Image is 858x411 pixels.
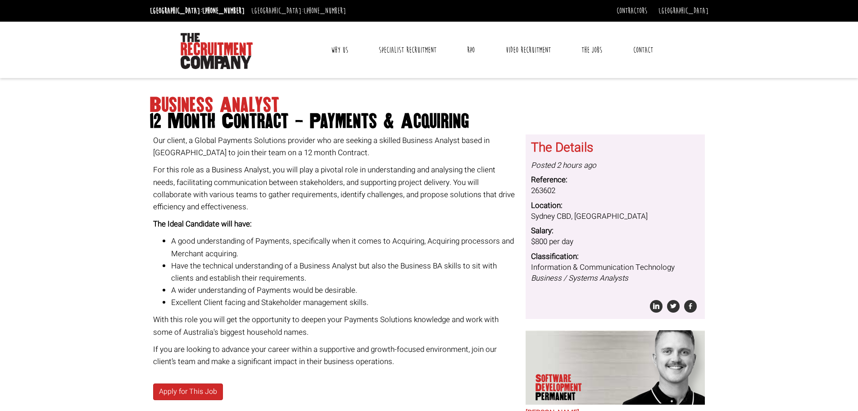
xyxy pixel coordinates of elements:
[531,141,699,155] h3: The Details
[531,200,699,211] dt: Location:
[148,4,247,18] li: [GEOGRAPHIC_DATA]:
[531,226,699,236] dt: Salary:
[372,39,443,61] a: Specialist Recruitment
[171,260,519,284] li: Have the technical understanding of a Business Analyst but also the Business BA skills to sit wit...
[460,39,481,61] a: RPO
[202,6,245,16] a: [PHONE_NUMBER]
[531,236,699,247] dd: $800 per day
[304,6,346,16] a: [PHONE_NUMBER]
[618,330,705,405] img: Sam Williamson does Software Development Permanent
[153,164,519,213] p: For this role as a Business Analyst, you will play a pivotal role in understanding and analysing ...
[531,272,628,284] i: Business / Systems Analysts
[531,262,699,284] dd: Information & Communication Technology
[324,39,355,61] a: Why Us
[181,33,253,69] img: The Recruitment Company
[249,4,348,18] li: [GEOGRAPHIC_DATA]:
[531,211,699,222] dd: Sydney CBD, [GEOGRAPHIC_DATA]
[531,160,596,171] i: Posted 2 hours ago
[171,284,519,296] li: A wider understanding of Payments would be desirable.
[171,235,519,259] li: A good understanding of Payments, specifically when it comes to Acquiring, Acquiring processors a...
[626,39,660,61] a: Contact
[536,392,605,401] span: Permanent
[536,374,605,401] p: Software Development
[153,383,223,400] a: Apply for This Job
[575,39,609,61] a: The Jobs
[153,314,519,338] p: With this role you will get the opportunity to deepen your Payments Solutions knowledge and work ...
[171,296,519,309] li: Excellent Client facing and Stakeholder management skills.
[531,251,699,262] dt: Classification:
[150,97,708,129] h1: Business Analyst
[150,113,708,129] span: 12 Month Contract - Payments & Acquiring
[153,134,519,159] p: Our client, a Global Payments Solutions provider who are seeking a skilled Business Analyst based...
[531,185,699,196] dd: 263602
[153,343,519,368] p: If you are looking to advance your career within a supportive and growth-focused environment, joi...
[153,218,252,230] strong: The Ideal Candidate will have:
[617,6,647,16] a: Contractors
[499,39,558,61] a: Video Recruitment
[658,6,708,16] a: [GEOGRAPHIC_DATA]
[531,175,699,185] dt: Reference:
